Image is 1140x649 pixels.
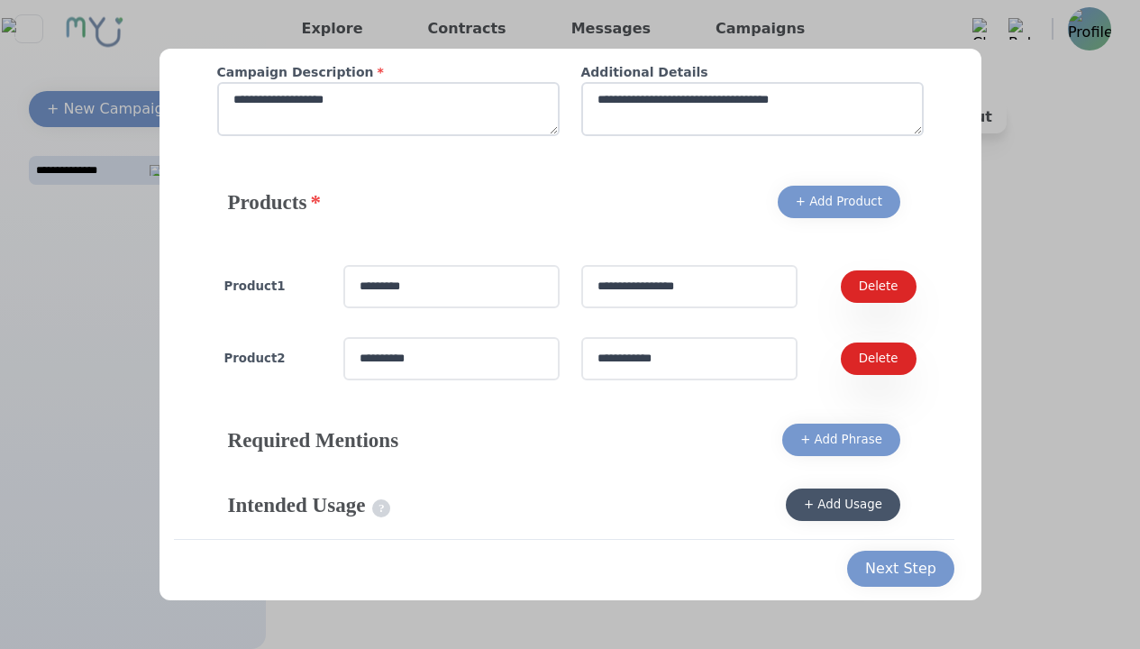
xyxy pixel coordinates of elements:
[859,278,898,296] div: Delete
[800,431,882,449] div: + Add Phrase
[217,63,560,82] h4: Campaign Description
[786,489,900,521] button: + Add Usage
[859,350,898,368] div: Delete
[224,278,322,296] h4: Product 1
[841,270,917,303] button: Delete
[865,558,936,580] div: Next Step
[228,187,321,216] h4: Products
[581,63,924,82] h4: Additional Details
[847,551,954,587] button: Next Step
[796,193,882,211] div: + Add Product
[804,496,882,514] div: + Add Usage
[782,424,900,456] button: + Add Phrase
[841,343,917,375] button: Delete
[778,186,900,218] button: + Add Product
[372,499,390,517] span: ?
[228,425,399,454] h4: Required Mentions
[228,490,391,519] h4: Intended Usage
[224,350,322,368] h4: Product 2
